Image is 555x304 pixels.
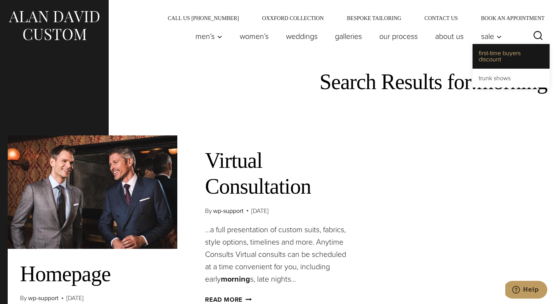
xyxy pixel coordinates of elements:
button: Child menu of Men’s [187,29,231,44]
a: Read More [205,295,252,304]
span: By [20,293,27,303]
a: Call Us [PHONE_NUMBER] [156,15,251,21]
img: Two men in custom suits, one in blue double breasted pinstripe suit and one in medium grey over p... [8,135,177,248]
a: weddings [277,29,326,44]
a: Virtual Consultation [205,149,311,198]
a: wp-support [213,206,244,215]
span: By [205,206,212,216]
iframe: Opens a widget where you can chat to one of our agents [505,281,547,300]
time: [DATE] [251,206,269,216]
a: Galleries [326,29,371,44]
img: Alan David Custom [8,8,100,43]
button: Sale sub menu toggle [473,29,506,44]
button: View Search Form [529,27,547,46]
a: Bespoke Tailoring [335,15,413,21]
span: …a full presentation of custom suits, fabrics, style options, timelines and more. Anytime Consult... [205,224,346,285]
a: Trunk Shows [473,69,550,88]
nav: Secondary Navigation [156,15,547,21]
a: About Us [427,29,473,44]
h1: Search Results for: [8,69,547,95]
a: First-Time Buyers Discount [473,44,550,69]
a: Contact Us [413,15,469,21]
nav: Primary Navigation [187,29,506,44]
a: Women’s [231,29,277,44]
a: Oxxford Collection [251,15,335,21]
strong: morning [221,273,250,285]
a: wp-support [28,294,59,302]
a: Our Process [371,29,427,44]
a: Homepage [20,262,111,286]
a: Book an Appointment [469,15,547,21]
time: [DATE] [66,293,84,303]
